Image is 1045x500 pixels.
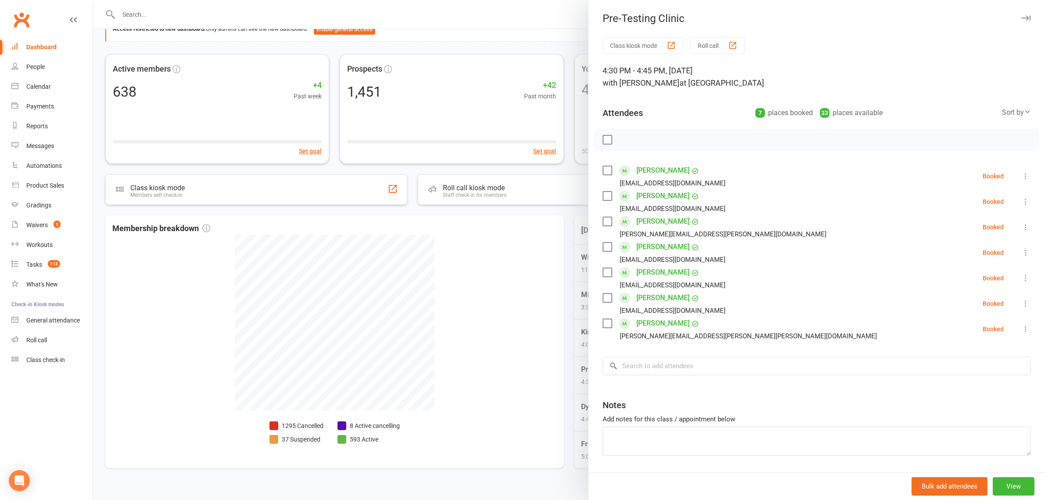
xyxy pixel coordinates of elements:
[26,142,54,149] div: Messages
[603,78,679,87] span: with [PERSON_NAME]
[26,221,48,228] div: Waivers
[603,65,1031,89] div: 4:30 PM - 4:45 PM, [DATE]
[636,291,689,305] a: [PERSON_NAME]
[26,103,54,110] div: Payments
[11,235,93,255] a: Workouts
[11,255,93,275] a: Tasks 113
[912,477,988,496] button: Bulk add attendees
[48,260,60,268] span: 113
[11,330,93,350] a: Roll call
[11,215,93,235] a: Waivers 3
[26,43,57,51] div: Dashboard
[26,63,45,70] div: People
[636,316,689,330] a: [PERSON_NAME]
[620,279,725,291] div: [EMAIL_ADDRESS][DOMAIN_NAME]
[983,301,1004,307] div: Booked
[690,37,745,54] button: Roll call
[26,261,42,268] div: Tasks
[636,163,689,178] a: [PERSON_NAME]
[983,224,1004,230] div: Booked
[26,281,58,288] div: What's New
[11,116,93,136] a: Reports
[11,136,93,156] a: Messages
[11,97,93,116] a: Payments
[26,317,80,324] div: General attendance
[620,305,725,316] div: [EMAIL_ADDRESS][DOMAIN_NAME]
[54,221,61,228] span: 3
[589,12,1045,25] div: Pre-Testing Clinic
[26,241,53,248] div: Workouts
[26,356,65,363] div: Class check-in
[9,470,30,491] div: Open Intercom Messenger
[983,326,1004,332] div: Booked
[1002,107,1031,118] div: Sort by
[11,275,93,294] a: What's New
[26,162,62,169] div: Automations
[11,196,93,215] a: Gradings
[620,228,826,240] div: [PERSON_NAME][EMAIL_ADDRESS][PERSON_NAME][DOMAIN_NAME]
[983,250,1004,256] div: Booked
[11,57,93,77] a: People
[636,265,689,279] a: [PERSON_NAME]
[26,83,51,90] div: Calendar
[983,275,1004,281] div: Booked
[11,176,93,196] a: Product Sales
[603,37,683,54] button: Class kiosk mode
[755,107,813,119] div: places booked
[983,173,1004,179] div: Booked
[603,414,1031,424] div: Add notes for this class / appointment below
[603,399,626,411] div: Notes
[603,357,1031,375] input: Search to add attendees
[11,37,93,57] a: Dashboard
[620,254,725,265] div: [EMAIL_ADDRESS][DOMAIN_NAME]
[26,123,48,130] div: Reports
[620,330,877,342] div: [PERSON_NAME][EMAIL_ADDRESS][PERSON_NAME][PERSON_NAME][DOMAIN_NAME]
[26,182,64,189] div: Product Sales
[679,78,764,87] span: at [GEOGRAPHIC_DATA]
[983,199,1004,205] div: Booked
[620,178,725,189] div: [EMAIL_ADDRESS][DOMAIN_NAME]
[636,189,689,203] a: [PERSON_NAME]
[620,203,725,214] div: [EMAIL_ADDRESS][DOMAIN_NAME]
[11,77,93,97] a: Calendar
[636,214,689,228] a: [PERSON_NAME]
[603,107,643,119] div: Attendees
[11,311,93,330] a: General attendance kiosk mode
[26,202,51,209] div: Gradings
[26,337,47,344] div: Roll call
[11,156,93,176] a: Automations
[636,240,689,254] a: [PERSON_NAME]
[11,9,32,31] a: Clubworx
[11,350,93,370] a: Class kiosk mode
[993,477,1034,496] button: View
[755,108,765,118] div: 7
[820,107,883,119] div: places available
[820,108,830,118] div: 33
